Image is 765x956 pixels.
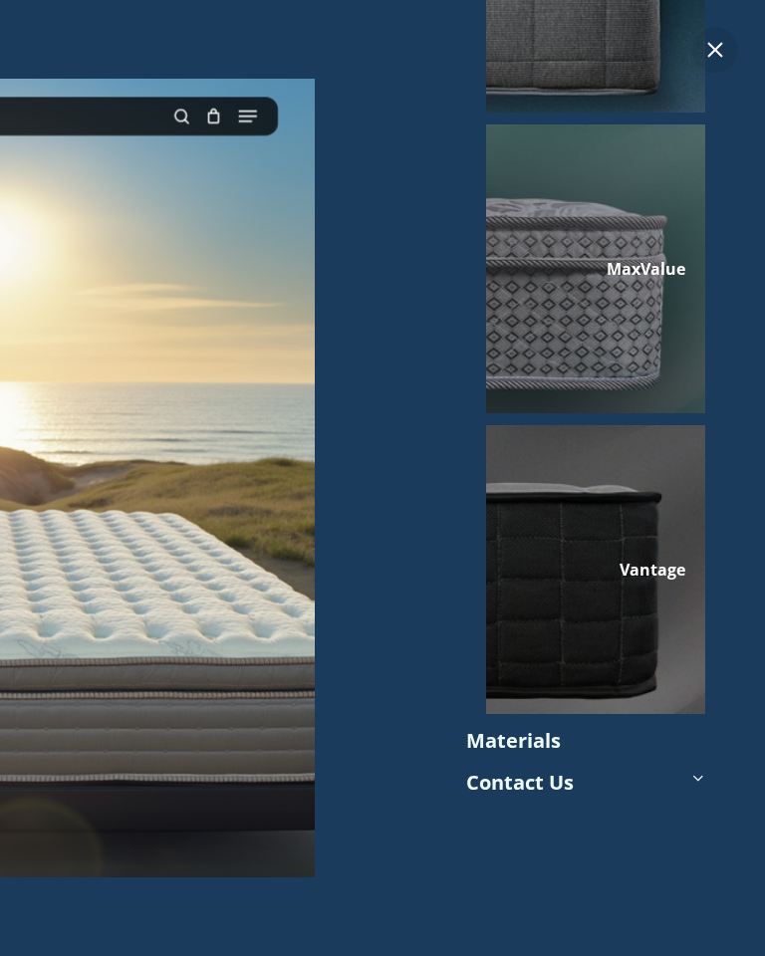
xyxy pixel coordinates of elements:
[197,108,230,125] a: Cart
[486,425,705,714] a: Vantage
[607,258,685,280] span: MaxValue
[238,108,256,124] a: Navigation Menu
[466,726,561,756] a: Materials
[466,768,574,798] a: Contact Us
[620,559,685,581] span: Vantage
[486,124,705,413] a: MaxValue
